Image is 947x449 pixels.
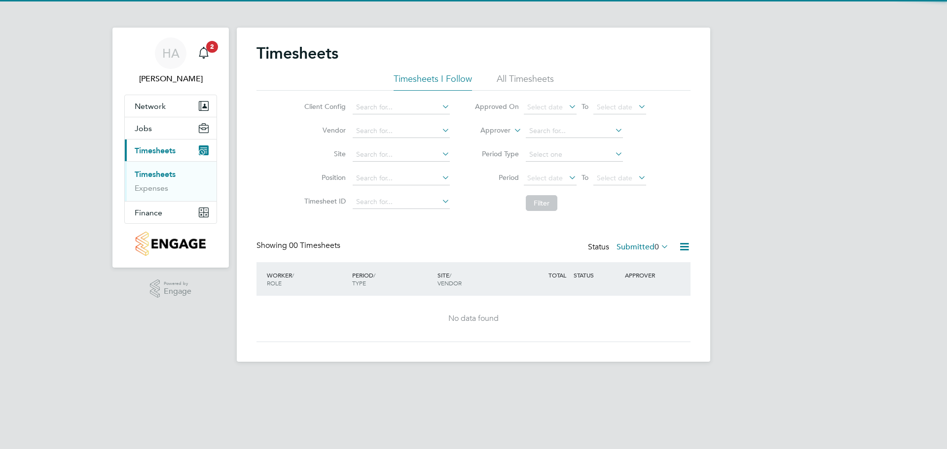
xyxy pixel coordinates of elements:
label: Period Type [474,149,519,158]
div: WORKER [264,266,350,292]
li: Timesheets I Follow [394,73,472,91]
a: Expenses [135,183,168,193]
button: Network [125,95,217,117]
span: Timesheets [135,146,176,155]
button: Finance [125,202,217,223]
span: 2 [206,41,218,53]
div: PERIOD [350,266,435,292]
div: APPROVER [622,266,674,284]
div: Status [588,241,671,254]
input: Search for... [353,148,450,162]
nav: Main navigation [112,28,229,268]
span: Jobs [135,124,152,133]
button: Filter [526,195,557,211]
input: Search for... [526,124,623,138]
span: TYPE [352,279,366,287]
div: Timesheets [125,161,217,201]
label: Period [474,173,519,182]
label: Submitted [617,242,669,252]
input: Search for... [353,101,450,114]
span: / [373,271,375,279]
div: SITE [435,266,520,292]
span: Select date [527,103,563,111]
span: Select date [597,103,632,111]
span: Select date [597,173,632,182]
span: Select date [527,173,563,182]
li: All Timesheets [497,73,554,91]
label: Approver [466,126,510,136]
a: Go to home page [124,232,217,256]
input: Search for... [353,195,450,209]
label: Approved On [474,102,519,111]
div: STATUS [571,266,622,284]
span: HA [162,47,180,60]
a: HA[PERSON_NAME] [124,37,217,85]
span: Finance [135,208,162,217]
input: Search for... [353,172,450,185]
span: To [579,171,591,184]
label: Site [301,149,346,158]
a: 2 [194,37,214,69]
button: Jobs [125,117,217,139]
span: 0 [655,242,659,252]
span: 00 Timesheets [289,241,340,250]
span: TOTAL [548,271,566,279]
label: Timesheet ID [301,197,346,206]
img: countryside-properties-logo-retina.png [136,232,205,256]
span: ROLE [267,279,282,287]
h2: Timesheets [256,43,338,63]
span: Halle Ashworth [124,73,217,85]
span: Engage [164,287,191,296]
span: Powered by [164,279,191,288]
span: / [292,271,294,279]
span: Network [135,102,166,111]
label: Vendor [301,126,346,135]
div: No data found [266,313,681,324]
button: Timesheets [125,139,217,161]
input: Select one [526,148,623,162]
a: Timesheets [135,170,176,179]
div: Showing [256,241,342,251]
span: To [579,100,591,113]
span: VENDOR [437,279,462,287]
a: Powered byEngage [150,279,192,298]
input: Search for... [353,124,450,138]
span: / [449,271,451,279]
label: Position [301,173,346,182]
label: Client Config [301,102,346,111]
